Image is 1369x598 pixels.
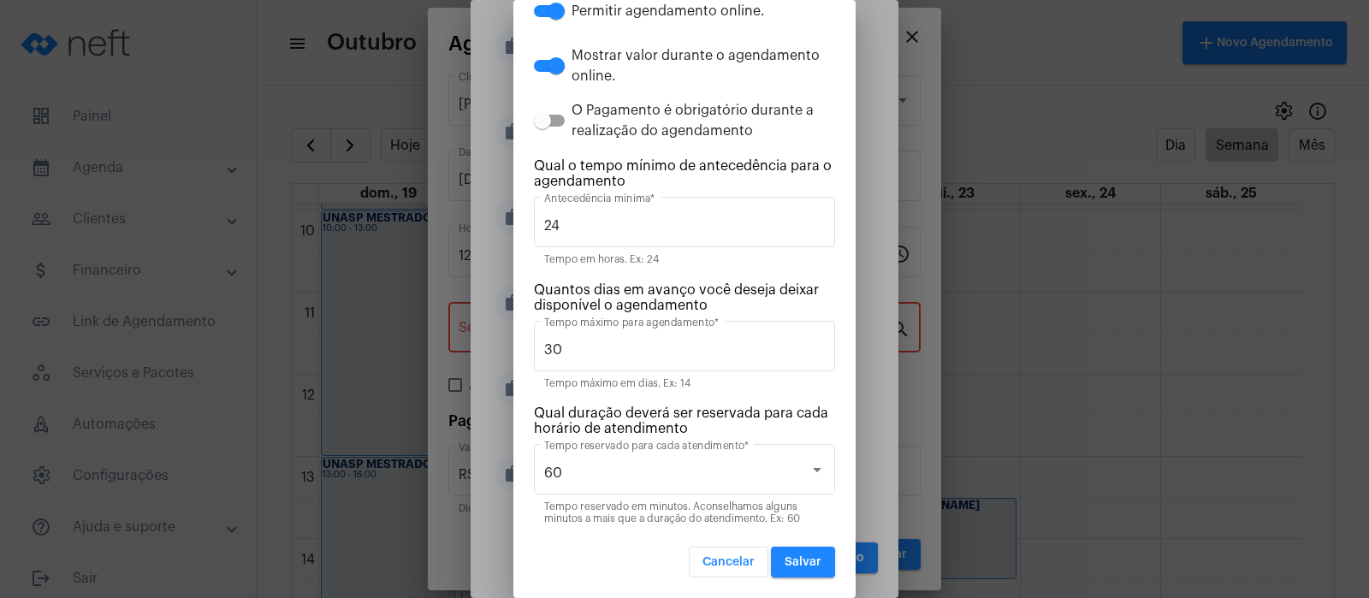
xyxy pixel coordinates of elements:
[534,158,835,189] div: Qual o tempo mínimo de antecedência para o agendamento
[544,218,825,234] input: 60
[544,342,825,358] input: 14
[702,556,755,568] span: Cancelar
[572,49,820,83] span: Mostrar valor durante o agendamento online.
[544,254,659,266] mat-hint: Tempo em horas. Ex: 24
[771,547,835,577] button: Salvar
[689,547,768,577] button: Cancelar
[544,466,562,480] span: 60
[544,501,815,524] mat-hint: Tempo reservado em minutos. Aconselhamos alguns minutos a mais que a duração do atendimento. Ex: 60
[572,104,814,138] span: O Pagamento é obrigatório durante a realização do agendamento
[534,406,835,436] div: Qual duração deverá ser reservada para cada horário de atendimento
[534,282,835,313] div: Quantos dias em avanço você deseja deixar disponível o agendamento
[544,378,690,390] mat-hint: Tempo máximo em dias. Ex: 14
[785,556,821,568] span: Salvar
[572,4,765,18] span: Permitir agendamento online.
